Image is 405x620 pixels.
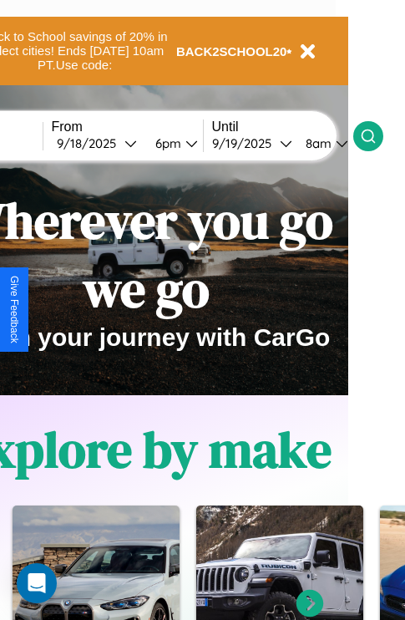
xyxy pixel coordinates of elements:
button: 9/18/2025 [52,135,142,152]
label: From [52,119,203,135]
div: 9 / 18 / 2025 [57,135,124,151]
div: Give Feedback [8,276,20,343]
div: 6pm [147,135,185,151]
b: BACK2SCHOOL20 [176,44,287,58]
div: Open Intercom Messenger [17,563,57,603]
div: 8am [297,135,336,151]
button: 8am [292,135,353,152]
label: Until [212,119,353,135]
div: 9 / 19 / 2025 [212,135,280,151]
button: 6pm [142,135,203,152]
